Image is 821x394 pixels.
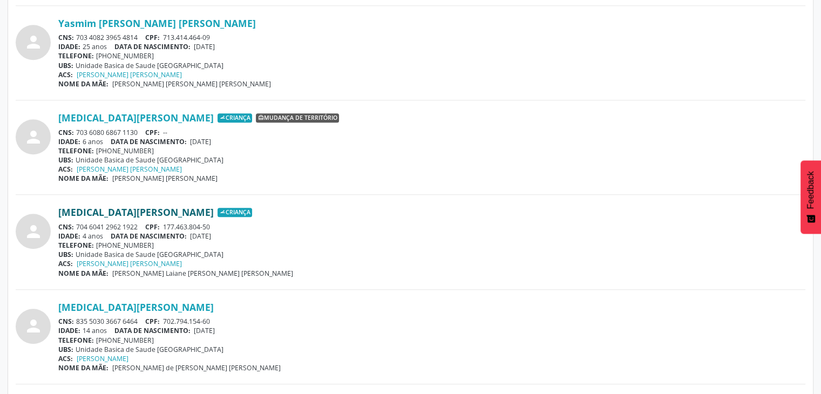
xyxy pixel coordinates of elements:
[58,250,73,259] span: UBS:
[58,79,108,89] span: NOME DA MÃE:
[77,165,182,174] a: [PERSON_NAME] [PERSON_NAME]
[58,155,73,165] span: UBS:
[58,241,805,250] div: [PHONE_NUMBER]
[24,127,43,147] i: person
[58,269,108,278] span: NOME DA MÃE:
[58,241,94,250] span: TELEFONE:
[194,42,215,51] span: [DATE]
[58,317,805,326] div: 835 5030 3667 6464
[58,222,74,232] span: CNS:
[145,33,160,42] span: CPF:
[218,208,252,218] span: Criança
[58,51,94,60] span: TELEFONE:
[58,259,73,268] span: ACS:
[58,222,805,232] div: 704 6041 2962 1922
[58,33,805,42] div: 703 4082 3965 4814
[58,128,74,137] span: CNS:
[58,155,805,165] div: Unidade Basica de Saude [GEOGRAPHIC_DATA]
[24,316,43,336] i: person
[190,232,211,241] span: [DATE]
[58,146,94,155] span: TELEFONE:
[58,345,805,354] div: Unidade Basica de Saude [GEOGRAPHIC_DATA]
[194,326,215,335] span: [DATE]
[112,269,293,278] span: [PERSON_NAME] Laiane [PERSON_NAME] [PERSON_NAME]
[58,112,214,124] a: [MEDICAL_DATA][PERSON_NAME]
[58,61,73,70] span: UBS:
[58,61,805,70] div: Unidade Basica de Saude [GEOGRAPHIC_DATA]
[256,113,339,123] span: Mudança de território
[58,354,73,363] span: ACS:
[163,128,167,137] span: --
[163,222,210,232] span: 177.463.804-50
[145,222,160,232] span: CPF:
[145,317,160,326] span: CPF:
[58,336,94,345] span: TELEFONE:
[24,32,43,52] i: person
[111,232,187,241] span: DATA DE NASCIMENTO:
[58,232,805,241] div: 4 anos
[58,165,73,174] span: ACS:
[24,222,43,241] i: person
[58,137,805,146] div: 6 anos
[163,33,210,42] span: 713.414.464-09
[58,336,805,345] div: [PHONE_NUMBER]
[77,354,128,363] a: [PERSON_NAME]
[111,137,187,146] span: DATA DE NASCIMENTO:
[190,137,211,146] span: [DATE]
[58,17,256,29] a: Yasmim [PERSON_NAME] [PERSON_NAME]
[58,51,805,60] div: [PHONE_NUMBER]
[58,326,80,335] span: IDADE:
[218,113,252,123] span: Criança
[58,146,805,155] div: [PHONE_NUMBER]
[58,326,805,335] div: 14 anos
[58,301,214,313] a: [MEDICAL_DATA][PERSON_NAME]
[58,33,74,42] span: CNS:
[58,363,108,372] span: NOME DA MÃE:
[112,174,218,183] span: [PERSON_NAME] [PERSON_NAME]
[114,326,191,335] span: DATA DE NASCIMENTO:
[77,70,182,79] a: [PERSON_NAME] [PERSON_NAME]
[58,345,73,354] span: UBS:
[58,128,805,137] div: 703 6080 6867 1130
[58,42,805,51] div: 25 anos
[58,317,74,326] span: CNS:
[145,128,160,137] span: CPF:
[112,79,271,89] span: [PERSON_NAME] [PERSON_NAME] [PERSON_NAME]
[58,206,214,218] a: [MEDICAL_DATA][PERSON_NAME]
[58,70,73,79] span: ACS:
[163,317,210,326] span: 702.794.154-60
[114,42,191,51] span: DATA DE NASCIMENTO:
[58,232,80,241] span: IDADE:
[58,137,80,146] span: IDADE:
[58,174,108,183] span: NOME DA MÃE:
[77,259,182,268] a: [PERSON_NAME] [PERSON_NAME]
[112,363,281,372] span: [PERSON_NAME] de [PERSON_NAME] [PERSON_NAME]
[58,42,80,51] span: IDADE:
[58,250,805,259] div: Unidade Basica de Saude [GEOGRAPHIC_DATA]
[806,171,816,209] span: Feedback
[800,160,821,234] button: Feedback - Mostrar pesquisa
